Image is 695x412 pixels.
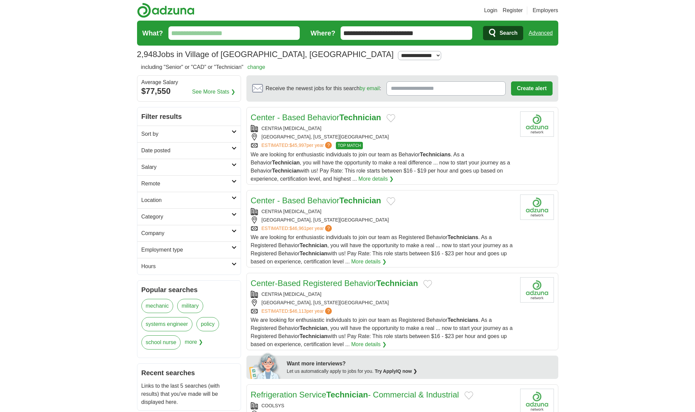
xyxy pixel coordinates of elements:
[299,325,327,331] strong: Technician
[299,251,327,256] strong: Technician
[141,335,181,350] a: school nurse
[137,107,241,126] h2: Filter results
[351,340,386,349] a: More details ❯
[520,277,554,303] img: Company logo
[141,147,232,155] h2: Date posted
[325,142,332,149] span: ?
[141,130,232,138] h2: Sort by
[137,142,241,159] a: Date posted
[251,402,515,409] div: COOLSYS
[137,159,241,175] a: Salary
[423,280,432,288] button: Add to favorite jobs
[299,242,327,248] strong: Technician
[141,285,237,295] h2: Popular searches
[141,246,232,254] h2: Employment type
[311,28,335,38] label: Where?
[141,163,232,171] h2: Salary
[137,208,241,225] a: Category
[339,113,381,122] strong: Technician
[289,308,306,314] span: $46,113
[141,180,232,188] h2: Remote
[251,216,515,224] div: [GEOGRAPHIC_DATA], [US_STATE][GEOGRAPHIC_DATA]
[141,368,237,378] h2: Recent searches
[137,241,241,258] a: Employment type
[141,63,265,71] h2: including "Senior" or "CAD" or "Technician"
[137,258,241,275] a: Hours
[325,225,332,232] span: ?
[251,208,515,215] div: CENTRIA [MEDICAL_DATA]
[464,391,473,400] button: Add to favorite jobs
[141,317,192,331] a: systems engineer
[251,113,381,122] a: Center - Based BehaviorTechnician
[289,226,306,231] span: $46,961
[272,160,300,165] strong: Technician
[533,6,558,15] a: Employers
[251,291,515,298] div: CENTRIA [MEDICAL_DATA]
[251,152,510,182] span: We are looking for enthusiastic individuals to join our team as Behavior . As a Behavior , you wi...
[326,390,368,399] strong: Technician
[141,229,232,237] h2: Company
[483,26,523,40] button: Search
[192,88,235,96] a: See More Stats ❯
[251,279,418,288] a: Center-Based Registered BehaviorTechnician
[272,168,300,174] strong: Technician
[251,317,513,347] span: We are looking for enthusiastic individuals to join our team as Registered Behavior . As a Regist...
[529,26,553,40] a: Advanced
[351,258,386,266] a: More details ❯
[339,196,381,205] strong: Technician
[375,368,417,374] a: Try ApplyIQ now ❯
[137,192,241,208] a: Location
[137,175,241,192] a: Remote
[289,143,306,148] span: $45,997
[287,368,554,375] div: Let us automatically apply to jobs for you.
[511,81,552,96] button: Create alert
[358,175,394,183] a: More details ❯
[251,133,515,140] div: [GEOGRAPHIC_DATA], [US_STATE][GEOGRAPHIC_DATA]
[137,48,157,60] span: 2,948
[137,126,241,142] a: Sort by
[137,3,194,18] img: Adzuna logo
[262,308,333,315] a: ESTIMATED:$46,113per year?
[299,333,327,339] strong: Technician
[266,84,381,93] span: Receive the newest jobs for this search :
[249,352,282,379] img: apply-iq-scientist.png
[137,225,241,241] a: Company
[141,213,232,221] h2: Category
[251,196,381,205] a: Center - Based BehaviorTechnician
[520,195,554,220] img: Company logo
[185,335,203,354] span: more ❯
[142,28,163,38] label: What?
[141,299,173,313] a: mechanic
[141,262,232,271] h2: Hours
[177,299,203,313] a: military
[141,382,237,406] p: Links to the last 5 searches (with results) that you've made will be displayed here.
[251,299,515,306] div: [GEOGRAPHIC_DATA], [US_STATE][GEOGRAPHIC_DATA]
[386,114,395,122] button: Add to favorite jobs
[196,317,219,331] a: policy
[386,197,395,205] button: Add to favorite jobs
[262,225,333,232] a: ESTIMATED:$46,961per year?
[141,196,232,204] h2: Location
[503,6,523,15] a: Register
[137,50,394,59] h1: Jobs in Village of [GEOGRAPHIC_DATA], [GEOGRAPHIC_DATA]
[141,85,237,97] div: $77,550
[420,152,451,157] strong: Technicians
[325,308,332,314] span: ?
[262,142,333,149] a: ESTIMATED:$45,997per year?
[287,360,554,368] div: Want more interviews?
[141,80,237,85] div: Average Salary
[376,279,418,288] strong: Technician
[448,234,478,240] strong: Technicians
[247,64,265,70] a: change
[336,142,363,149] span: TOP MATCH
[500,26,517,40] span: Search
[359,85,380,91] a: by email
[484,6,497,15] a: Login
[251,125,515,132] div: CENTRIA [MEDICAL_DATA]
[251,390,459,399] a: Refrigeration ServiceTechnician- Commercial & Industrial
[251,234,513,264] span: We are looking for enthusiastic individuals to join our team as Registered Behavior . As a Regist...
[520,111,554,137] img: Company logo
[448,317,478,323] strong: Technicians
